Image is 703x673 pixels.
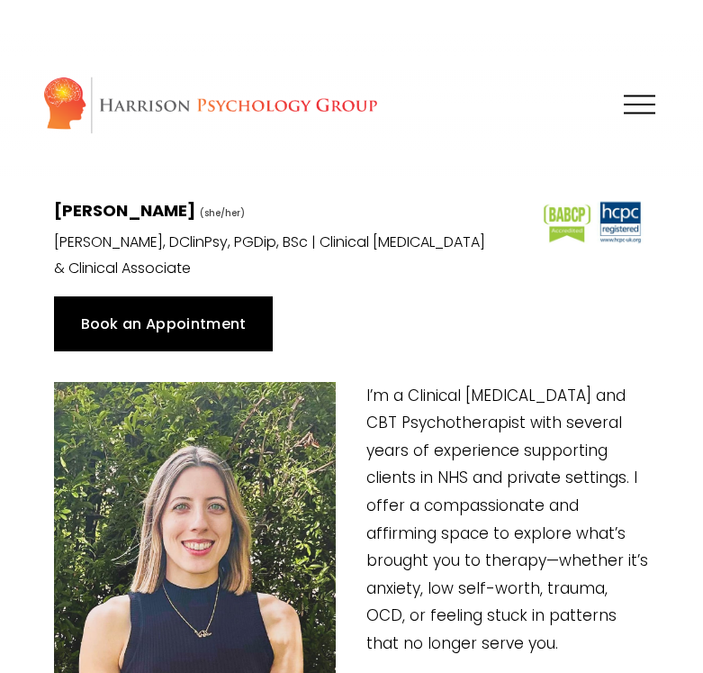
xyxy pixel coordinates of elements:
img: Harrison Psychology Group [42,76,378,134]
span: (she/her) [200,207,245,219]
strong: [PERSON_NAME] [54,199,195,222]
p: I’m a Clinical [MEDICAL_DATA] and CBT Psychotherapist with several years of experience supporting... [54,382,649,658]
a: Book an Appointment [54,296,273,350]
p: [PERSON_NAME], DClinPsy, PGDip, BSc | Clinical [MEDICAL_DATA] & Clinical Associate [54,230,492,282]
